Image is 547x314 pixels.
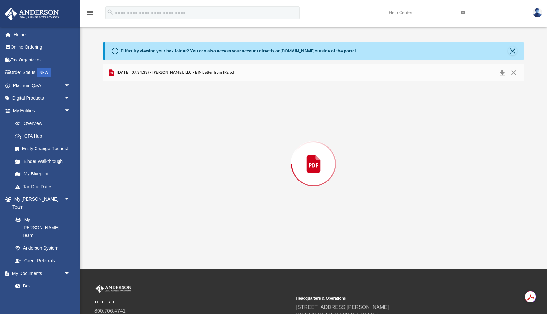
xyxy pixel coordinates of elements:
img: Anderson Advisors Platinum Portal [94,285,133,293]
a: My Blueprint [9,168,77,181]
button: Download [496,68,508,77]
span: arrow_drop_down [64,267,77,280]
a: Tax Organizers [4,53,80,66]
a: Binder Walkthrough [9,155,80,168]
a: [STREET_ADDRESS][PERSON_NAME] [296,304,389,310]
div: Preview [103,64,524,246]
a: Online Ordering [4,41,80,54]
small: TOLL FREE [94,299,292,305]
a: Box [9,280,74,293]
a: CTA Hub [9,130,80,142]
a: Order StatusNEW [4,66,80,79]
a: Meeting Minutes [9,292,77,305]
a: 800.706.4741 [94,308,126,314]
button: Close [508,46,517,55]
a: menu [86,12,94,17]
a: My Documentsarrow_drop_down [4,267,77,280]
a: My [PERSON_NAME] Team [9,213,74,242]
i: search [107,9,114,16]
i: menu [86,9,94,17]
a: Home [4,28,80,41]
div: Difficulty viewing your box folder? You can also access your account directly on outside of the p... [121,48,357,54]
a: My [PERSON_NAME] Teamarrow_drop_down [4,193,77,213]
a: Client Referrals [9,254,77,267]
a: Entity Change Request [9,142,80,155]
a: Overview [9,117,80,130]
a: Digital Productsarrow_drop_down [4,92,80,105]
span: arrow_drop_down [64,193,77,206]
a: My Entitiesarrow_drop_down [4,104,80,117]
small: Headquarters & Operations [296,295,494,301]
a: [DOMAIN_NAME] [281,48,315,53]
a: Platinum Q&Aarrow_drop_down [4,79,80,92]
div: NEW [37,68,51,77]
span: arrow_drop_down [64,92,77,105]
span: arrow_drop_down [64,79,77,92]
span: [DATE] (07:34:33) - [PERSON_NAME], LLC - EIN Letter from IRS.pdf [115,70,235,76]
a: Anderson System [9,242,77,254]
span: arrow_drop_down [64,104,77,117]
img: Anderson Advisors Platinum Portal [3,8,61,20]
button: Close [508,68,519,77]
a: Tax Due Dates [9,180,80,193]
img: User Pic [533,8,542,17]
